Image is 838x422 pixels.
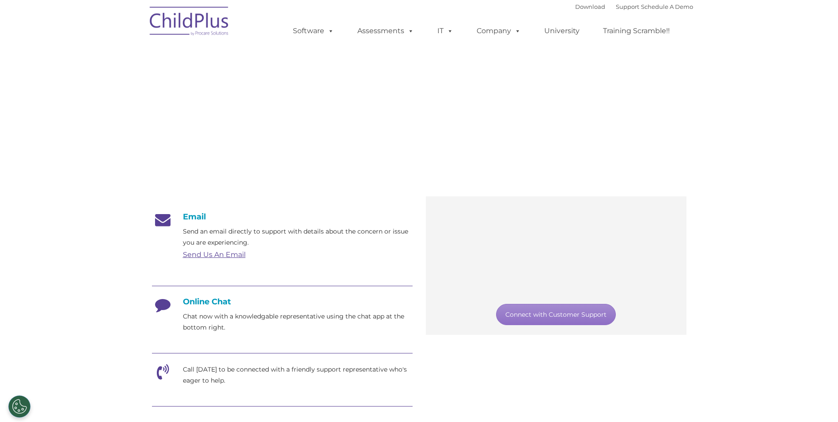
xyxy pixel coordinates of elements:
[145,0,234,45] img: ChildPlus by Procare Solutions
[183,364,413,386] p: Call [DATE] to be connected with a friendly support representative who's eager to help.
[8,395,30,418] button: Cookies Settings
[641,3,693,10] a: Schedule A Demo
[183,226,413,248] p: Send an email directly to support with details about the concern or issue you are experiencing.
[575,3,605,10] a: Download
[349,22,423,40] a: Assessments
[428,22,462,40] a: IT
[284,22,343,40] a: Software
[535,22,588,40] a: University
[468,22,530,40] a: Company
[496,304,616,325] a: Connect with Customer Support
[152,297,413,307] h4: Online Chat
[183,311,413,333] p: Chat now with a knowledgable representative using the chat app at the bottom right.
[594,22,679,40] a: Training Scramble!!
[152,212,413,222] h4: Email
[575,3,693,10] font: |
[616,3,639,10] a: Support
[183,250,246,259] a: Send Us An Email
